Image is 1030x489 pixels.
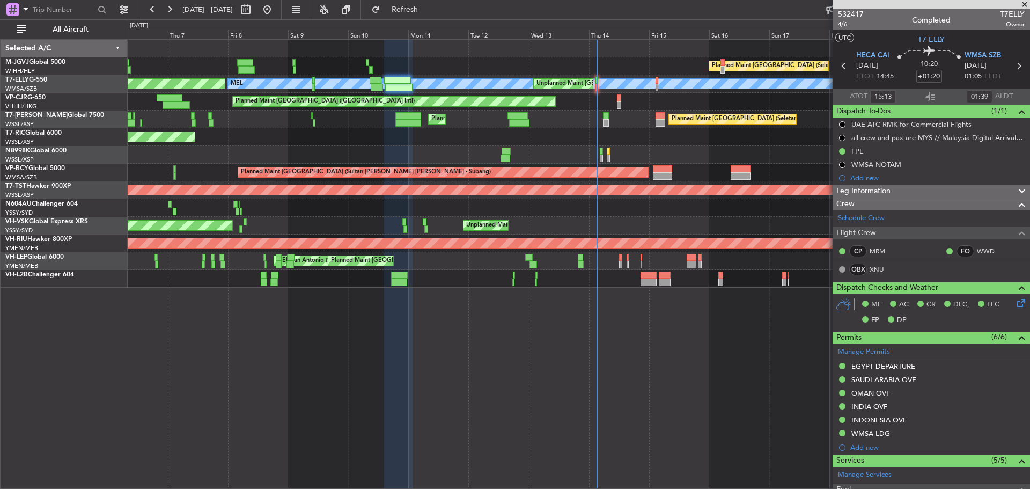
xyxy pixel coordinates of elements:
[870,90,896,103] input: --:--
[849,264,867,275] div: OBX
[5,130,62,136] a: T7-RICGlobal 6000
[672,111,798,127] div: Planned Maint [GEOGRAPHIC_DATA] (Seletar)
[918,34,945,45] span: T7-ELLY
[838,470,892,480] a: Manage Services
[5,262,38,270] a: YMEN/MEB
[5,94,27,101] span: VP-CJR
[991,331,1007,342] span: (6/6)
[871,315,879,326] span: FP
[5,201,78,207] a: N604AUChallenger 604
[5,165,65,172] a: VP-BCYGlobal 5000
[228,30,288,39] div: Fri 8
[849,245,867,257] div: CP
[5,138,34,146] a: WSSL/XSP
[926,300,936,310] span: CR
[5,120,34,128] a: WSSL/XSP
[5,112,104,119] a: T7-[PERSON_NAME]Global 7500
[5,236,27,243] span: VH-RIU
[5,183,26,189] span: T7-TST
[382,6,428,13] span: Refresh
[649,30,709,39] div: Fri 15
[5,236,72,243] a: VH-RIUHawker 800XP
[5,209,33,217] a: YSSY/SYD
[5,112,68,119] span: T7-[PERSON_NAME]
[5,254,27,260] span: VH-LEP
[995,91,1013,102] span: ALDT
[987,300,999,310] span: FFC
[5,59,29,65] span: M-JGVJ
[912,14,951,26] div: Completed
[953,300,969,310] span: DFC,
[877,71,894,82] span: 14:45
[850,173,1025,183] div: Add new
[431,111,600,127] div: Planned Maint [GEOGRAPHIC_DATA] ([GEOGRAPHIC_DATA])
[231,76,243,92] div: MEL
[5,103,37,111] a: VHHH/HKG
[965,50,1001,61] span: WMSA SZB
[236,93,415,110] div: Planned Maint [GEOGRAPHIC_DATA] ([GEOGRAPHIC_DATA] Intl)
[5,85,37,93] a: WMSA/SZB
[836,332,862,344] span: Permits
[856,50,889,61] span: HECA CAI
[712,58,838,74] div: Planned Maint [GEOGRAPHIC_DATA] (Seletar)
[897,315,907,326] span: DP
[408,30,468,39] div: Mon 11
[957,245,974,257] div: FO
[851,147,863,156] div: FPL
[168,30,228,39] div: Thu 7
[5,272,74,278] a: VH-L2BChallenger 604
[977,246,1001,256] a: WWD
[991,455,1007,466] span: (5/5)
[468,30,528,39] div: Tue 12
[5,227,33,235] a: YSSY/SYD
[5,148,30,154] span: N8998K
[835,33,854,42] button: UTC
[536,76,794,92] div: Unplanned Maint [GEOGRAPHIC_DATA] (Sultan [PERSON_NAME] [PERSON_NAME] - Subang)
[965,61,987,71] span: [DATE]
[366,1,431,18] button: Refresh
[836,185,891,198] span: Leg Information
[348,30,408,39] div: Sun 10
[838,9,864,20] span: 532417
[991,105,1007,116] span: (1/1)
[851,133,1025,142] div: all crew and pax are MYS // Malaysia Digital Arrival Card (MDAC)
[870,246,894,256] a: MRM
[850,91,867,102] span: ATOT
[899,300,909,310] span: AC
[5,218,88,225] a: VH-VSKGlobal Express XRS
[769,30,829,39] div: Sun 17
[5,201,32,207] span: N604AU
[921,59,938,70] span: 10:20
[838,347,890,357] a: Manage Permits
[5,59,65,65] a: M-JGVJGlobal 5000
[856,71,874,82] span: ETOT
[967,90,992,103] input: --:--
[331,253,536,269] div: Planned Maint [GEOGRAPHIC_DATA] ([GEOGRAPHIC_DATA] International)
[851,429,890,438] div: WMSA LDG
[856,61,878,71] span: [DATE]
[851,375,916,384] div: SAUDI ARABIA OVF
[984,71,1002,82] span: ELDT
[28,26,113,33] span: All Aircraft
[851,120,972,129] div: UAE ATC RMK for Commercial Flights
[288,30,348,39] div: Sat 9
[836,282,938,294] span: Dispatch Checks and Weather
[5,165,28,172] span: VP-BCY
[5,244,38,252] a: YMEN/MEB
[108,30,168,39] div: Wed 6
[870,265,894,274] a: XNU
[5,254,64,260] a: VH-LEPGlobal 6000
[241,164,491,180] div: Planned Maint [GEOGRAPHIC_DATA] (Sultan [PERSON_NAME] [PERSON_NAME] - Subang)
[5,148,67,154] a: N8998KGlobal 6000
[851,389,890,398] div: OMAN OVF
[12,21,116,38] button: All Aircraft
[529,30,589,39] div: Wed 13
[182,5,233,14] span: [DATE] - [DATE]
[5,183,71,189] a: T7-TSTHawker 900XP
[709,30,769,39] div: Sat 16
[5,272,28,278] span: VH-L2B
[33,2,94,18] input: Trip Number
[850,443,1025,452] div: Add new
[5,191,34,199] a: WSSL/XSP
[1000,20,1025,29] span: Owner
